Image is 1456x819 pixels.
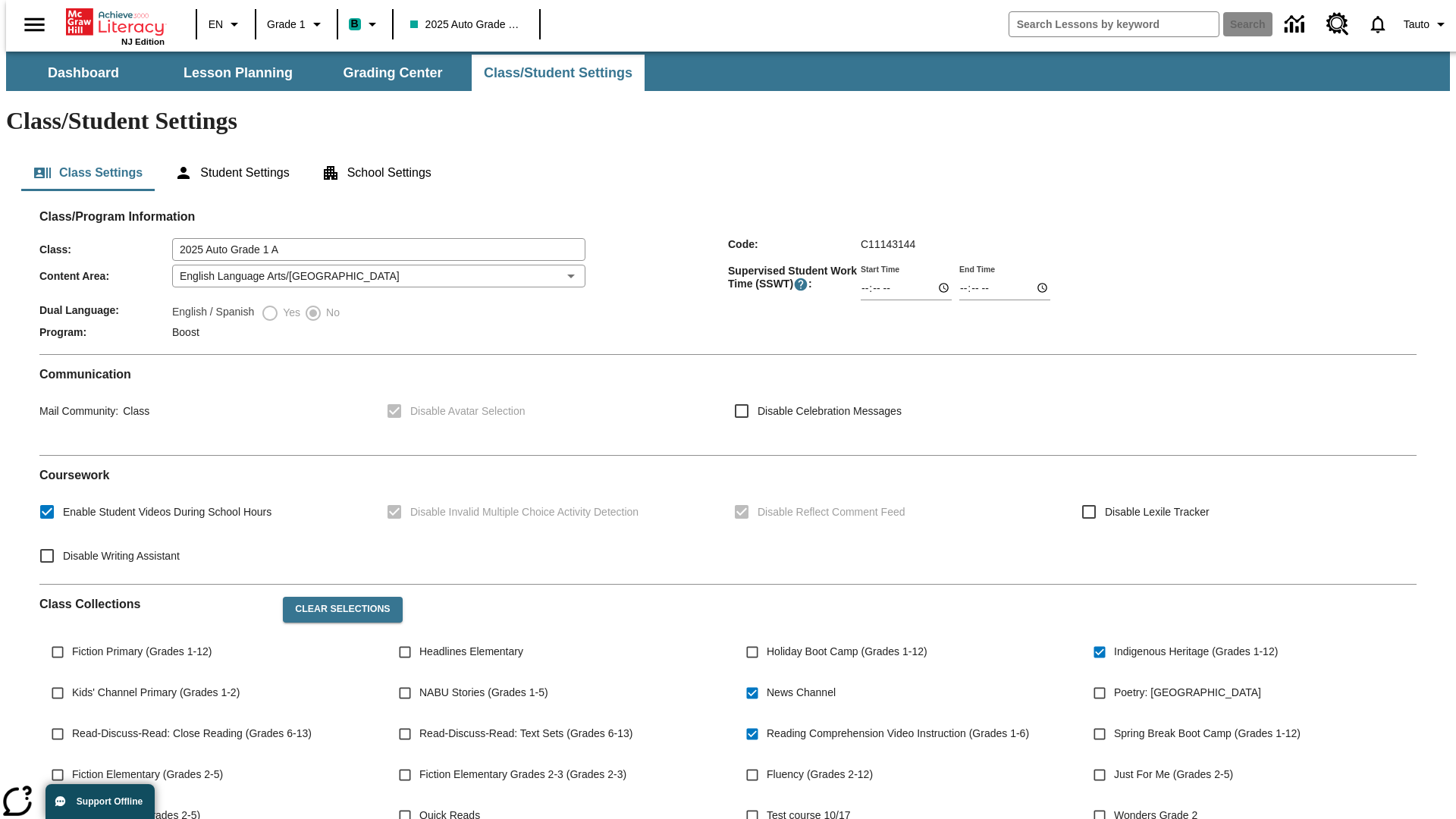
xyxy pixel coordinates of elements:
a: Data Center [1276,4,1317,45]
span: Disable Invalid Multiple Choice Activity Detection [410,504,639,520]
button: Class/Student Settings [472,55,645,91]
h2: Class/Program Information [39,209,1417,224]
span: Kids' Channel Primary (Grades 1-2) [72,685,240,701]
span: Tauto [1404,17,1429,33]
span: Headlines Elementary [419,644,523,660]
span: Enable Student Videos During School Hours [63,504,271,520]
span: Read-Discuss-Read: Close Reading (Grades 6-13) [72,726,312,742]
button: School Settings [309,155,444,191]
label: End Time [959,263,995,275]
span: Disable Lexile Tracker [1105,504,1210,520]
span: Disable Writing Assistant [63,548,180,564]
input: search field [1009,12,1219,36]
button: Supervised Student Work Time is the timeframe when students can take LevelSet and when lessons ar... [793,277,808,292]
span: EN [209,17,223,33]
button: Class Settings [21,155,155,191]
span: Just For Me (Grades 2-5) [1114,767,1233,783]
div: SubNavbar [6,55,646,91]
div: Coursework [39,468,1417,572]
span: Dual Language : [39,304,172,316]
span: Read-Discuss-Read: Text Sets (Grades 6-13) [419,726,632,742]
span: Disable Celebration Messages [758,403,902,419]
span: Class [118,405,149,417]
span: B [351,14,359,33]
label: English / Spanish [172,304,254,322]
button: Grade: Grade 1, Select a grade [261,11,332,38]
span: Reading Comprehension Video Instruction (Grades 1-6) [767,726,1029,742]
button: Open side menu [12,2,57,47]
span: C11143144 [861,238,915,250]
h2: Course work [39,468,1417,482]
button: Grading Center [317,55,469,91]
button: Student Settings [162,155,301,191]
a: Resource Center, Will open in new tab [1317,4,1358,45]
span: Dashboard [48,64,119,82]
span: Fiction Elementary (Grades 2-5) [72,767,223,783]
span: NABU Stories (Grades 1-5) [419,685,548,701]
h2: Class Collections [39,597,271,611]
button: Support Offline [45,784,155,819]
span: Fluency (Grades 2-12) [767,767,873,783]
div: Home [66,5,165,46]
span: Class/Student Settings [484,64,632,82]
span: Lesson Planning [184,64,293,82]
span: Code : [728,238,861,250]
div: English Language Arts/[GEOGRAPHIC_DATA] [172,265,585,287]
h2: Communication [39,367,1417,381]
span: No [322,305,340,321]
span: Support Offline [77,796,143,807]
input: Class [172,238,585,261]
span: Fiction Elementary Grades 2-3 (Grades 2-3) [419,767,626,783]
span: Indigenous Heritage (Grades 1-12) [1114,644,1278,660]
a: Notifications [1358,5,1398,44]
span: Grading Center [343,64,442,82]
span: Poetry: [GEOGRAPHIC_DATA] [1114,685,1261,701]
a: Home [66,7,165,37]
div: Class/Program Information [39,224,1417,342]
span: Supervised Student Work Time (SSWT) : [728,265,861,292]
span: 2025 Auto Grade 1 A [410,17,522,33]
span: Disable Avatar Selection [410,403,526,419]
h1: Class/Student Settings [6,107,1450,135]
button: Lesson Planning [162,55,314,91]
button: Clear Selections [283,597,402,623]
button: Boost Class color is teal. Change class color [343,11,388,38]
button: Language: EN, Select a language [202,11,250,38]
div: Class/Student Settings [21,155,1435,191]
span: Mail Community : [39,405,118,417]
span: Spring Break Boot Camp (Grades 1-12) [1114,726,1301,742]
button: Dashboard [8,55,159,91]
div: SubNavbar [6,52,1450,91]
span: Grade 1 [267,17,306,33]
span: Boost [172,326,199,338]
span: Fiction Primary (Grades 1-12) [72,644,212,660]
span: Program : [39,326,172,338]
span: Disable Reflect Comment Feed [758,504,905,520]
button: Profile/Settings [1398,11,1456,38]
span: Content Area : [39,270,172,282]
span: NJ Edition [121,37,165,46]
span: Yes [279,305,300,321]
span: Class : [39,243,172,256]
span: Holiday Boot Camp (Grades 1-12) [767,644,927,660]
label: Start Time [861,263,899,275]
div: Communication [39,367,1417,443]
span: News Channel [767,685,836,701]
